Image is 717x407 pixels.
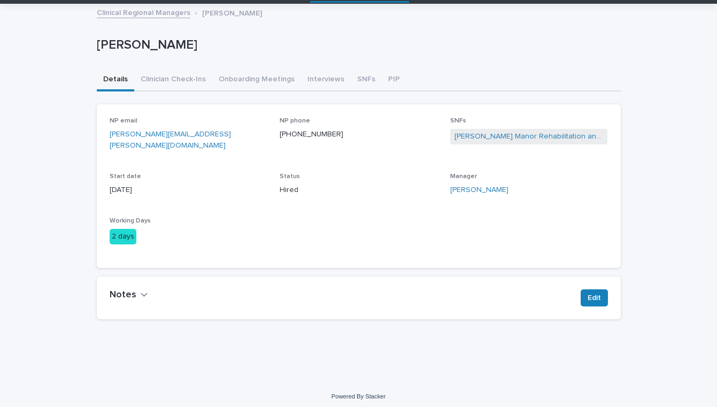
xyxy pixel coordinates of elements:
button: Interviews [301,69,351,91]
button: Notes [110,289,148,301]
a: Clinical Regional Managers [97,6,190,18]
span: Start date [110,173,141,180]
span: Manager [450,173,477,180]
h2: Notes [110,289,136,301]
a: [PERSON_NAME] [450,185,508,196]
span: Working Days [110,218,151,224]
button: Clinician Check-Ins [134,69,212,91]
span: SNFs [450,118,466,124]
p: [DATE] [110,185,267,196]
p: [PERSON_NAME] [97,37,616,53]
p: [PERSON_NAME] [202,6,262,18]
button: Details [97,69,134,91]
a: [PERSON_NAME][EMAIL_ADDRESS][PERSON_NAME][DOMAIN_NAME] [110,130,231,149]
span: Status [280,173,300,180]
a: [PHONE_NUMBER] [280,130,343,138]
button: PIP [382,69,406,91]
a: Powered By Stacker [331,393,386,400]
button: Edit [581,289,608,306]
button: Onboarding Meetings [212,69,301,91]
span: NP phone [280,118,310,124]
a: [PERSON_NAME] Manor Rehabilitation and [GEOGRAPHIC_DATA] [454,131,604,142]
span: NP email [110,118,137,124]
div: 2 days [110,229,136,244]
p: Hired [280,185,437,196]
button: SNFs [351,69,382,91]
span: Edit [588,293,601,303]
